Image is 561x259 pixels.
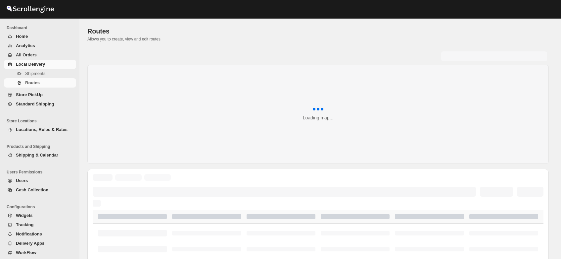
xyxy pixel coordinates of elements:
span: Locations, Rules & Rates [16,127,68,132]
span: Users [16,178,28,183]
span: Shipments [25,71,45,76]
button: Delivery Apps [4,239,76,248]
button: Users [4,176,76,185]
span: Routes [87,28,110,35]
span: All Orders [16,52,37,57]
span: Delivery Apps [16,241,44,246]
span: Cash Collection [16,187,48,192]
span: Home [16,34,28,39]
span: Store PickUp [16,92,43,97]
span: Local Delivery [16,62,45,67]
button: Shipments [4,69,76,78]
span: Products and Shipping [7,144,76,149]
button: All Orders [4,50,76,60]
span: Users Permissions [7,169,76,175]
span: Standard Shipping [16,101,54,106]
span: Tracking [16,222,33,227]
span: Shipping & Calendar [16,153,58,158]
div: Loading map... [303,114,334,121]
button: Locations, Rules & Rates [4,125,76,134]
span: Notifications [16,231,42,236]
span: WorkFlow [16,250,36,255]
span: Analytics [16,43,35,48]
button: Tracking [4,220,76,229]
button: Home [4,32,76,41]
button: WorkFlow [4,248,76,257]
span: Configurations [7,204,76,210]
button: Notifications [4,229,76,239]
button: Analytics [4,41,76,50]
span: Widgets [16,213,32,218]
button: Cash Collection [4,185,76,195]
span: Dashboard [7,25,76,31]
span: Routes [25,80,40,85]
button: Shipping & Calendar [4,151,76,160]
button: Widgets [4,211,76,220]
span: Store Locations [7,118,76,124]
p: Allows you to create, view and edit routes. [87,36,549,42]
button: Routes [4,78,76,88]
